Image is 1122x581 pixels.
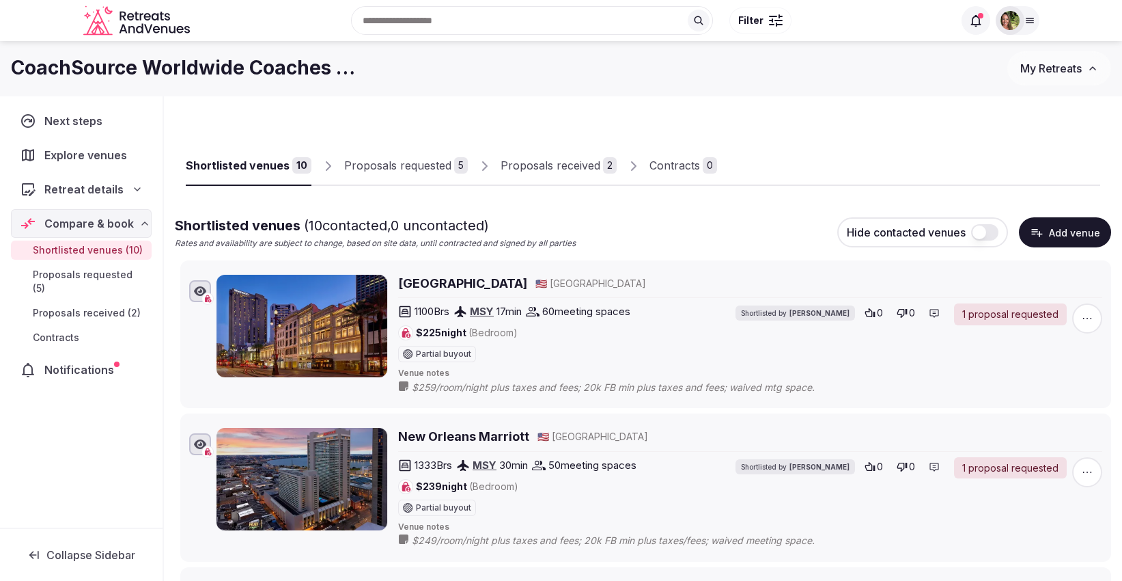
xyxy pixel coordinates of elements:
img: Sheraton New Orleans Hotel [216,275,387,377]
p: Rates and availability are subject to change, based on site data, until contracted and signed by ... [175,238,576,249]
span: 🇺🇸 [537,431,549,442]
button: Add venue [1019,217,1111,247]
span: 60 meeting spaces [542,304,630,319]
span: Notifications [44,362,120,378]
span: My Retreats [1020,62,1082,75]
a: Proposals received2 [501,146,617,186]
div: 10 [292,157,311,174]
button: My Retreats [1007,51,1111,85]
div: Shortlisted venues [186,157,290,174]
span: Partial buyout [416,350,471,358]
a: Proposals received (2) [11,303,152,323]
span: 50 meeting spaces [548,458,636,472]
span: [GEOGRAPHIC_DATA] [550,277,646,290]
button: Filter [729,8,791,33]
button: 0 [893,303,919,323]
span: Hide contacted venues [847,226,966,239]
img: New Orleans Marriott [216,428,387,530]
span: Partial buyout [416,504,471,512]
span: (Bedroom) [468,327,518,338]
a: Contracts0 [649,146,717,186]
div: 5 [454,157,468,174]
span: 0 [877,306,883,320]
a: 1 proposal requested [954,457,1067,479]
span: 🇺🇸 [535,278,547,289]
a: Next steps [11,107,152,135]
span: [PERSON_NAME] [789,308,850,318]
a: MSY [473,459,496,472]
a: MSY [470,305,494,318]
a: Visit the homepage [83,5,193,36]
button: 🇺🇸 [535,277,547,290]
span: Shortlisted venues [175,217,489,234]
span: 30 min [499,458,528,472]
img: Shay Tippie [1000,11,1020,30]
span: Proposals requested (5) [33,268,146,295]
a: [GEOGRAPHIC_DATA] [398,275,527,292]
a: Proposals requested (5) [11,265,152,298]
span: 0 [909,460,915,474]
span: $239 night [416,480,518,494]
div: Contracts [649,157,700,174]
div: 2 [603,157,617,174]
span: ( 10 contacted, 0 uncontacted) [304,217,489,234]
button: 🇺🇸 [537,430,549,444]
a: New Orleans Marriott [398,428,529,445]
button: Collapse Sidebar [11,540,152,570]
span: Collapse Sidebar [46,548,135,562]
a: Shortlisted venues10 [186,146,311,186]
a: Explore venues [11,141,152,170]
span: [GEOGRAPHIC_DATA] [552,430,648,444]
span: Shortlisted venues (10) [33,243,143,257]
a: 1 proposal requested [954,303,1067,325]
svg: Retreats and Venues company logo [83,5,193,36]
span: Retreat details [44,181,124,198]
span: Venue notes [398,522,1102,533]
span: Explore venues [44,147,132,163]
span: $259/room/night plus taxes and fees; 20k FB min plus taxes and fees; waived mtg space. [412,381,842,394]
span: $225 night [416,326,518,340]
span: Next steps [44,113,108,129]
span: 0 [909,306,915,320]
div: 0 [703,157,717,174]
h1: CoachSource Worldwide Coaches Forum 2026 [11,55,361,81]
span: Venue notes [398,368,1102,379]
span: $249/room/night plus taxes and fees; 20k FB min plus taxes/fees; waived meeting space. [412,534,842,548]
span: Proposals received (2) [33,306,141,320]
button: 0 [860,303,887,323]
span: (Bedroom) [469,481,518,492]
span: Contracts [33,331,79,344]
div: Proposals requested [344,157,451,174]
a: Proposals requested5 [344,146,468,186]
a: Contracts [11,328,152,347]
span: 1333 Brs [415,458,452,472]
div: Shortlisted by [735,459,855,474]
span: Filter [738,14,763,27]
a: Shortlisted venues (10) [11,241,152,260]
span: 0 [877,460,883,474]
div: Shortlisted by [735,306,855,321]
div: Proposals received [501,157,600,174]
span: Compare & book [44,215,134,232]
button: 0 [860,457,887,476]
span: 1100 Brs [415,304,449,319]
button: 0 [893,457,919,476]
span: [PERSON_NAME] [789,462,850,472]
a: Notifications [11,355,152,384]
span: 17 min [496,304,522,319]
